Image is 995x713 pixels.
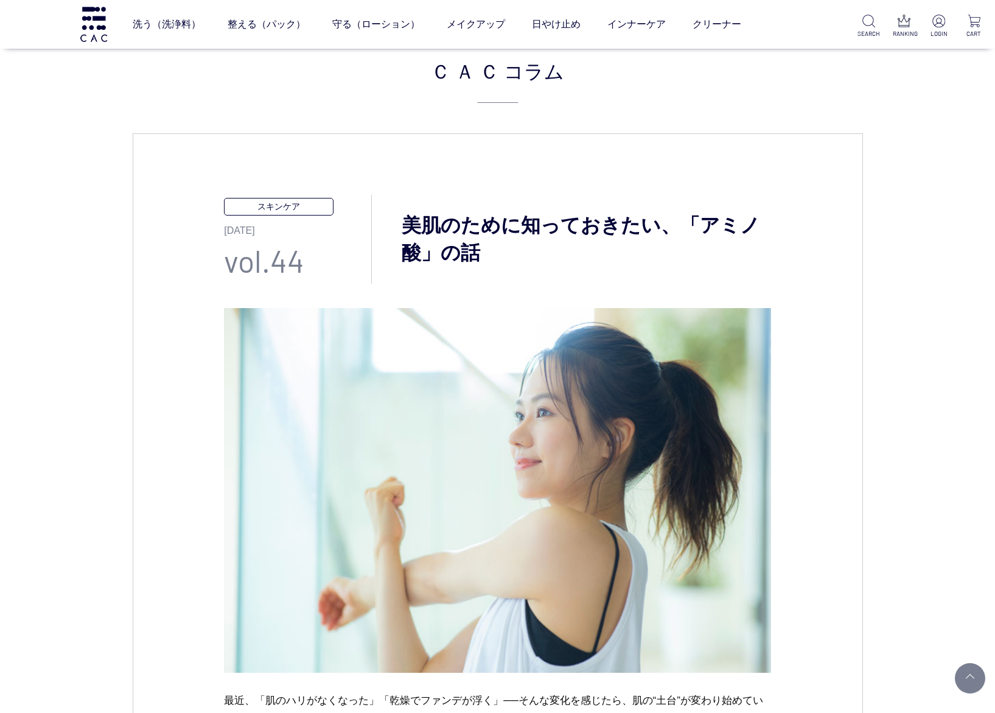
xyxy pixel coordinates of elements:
a: 整える（パック） [228,7,305,41]
a: クリーナー [693,7,741,41]
p: SEARCH [857,29,880,38]
a: RANKING [893,15,915,38]
p: スキンケア [224,198,333,216]
a: 洗う（洗浄料） [133,7,201,41]
p: LOGIN [927,29,950,38]
img: 美肌のために知っておきたい、「アミノ酸」の話 [224,308,771,673]
a: 守る（ローション） [332,7,420,41]
a: CART [963,15,985,38]
p: RANKING [893,29,915,38]
p: [DATE] [224,216,371,238]
p: vol.44 [224,238,371,284]
a: 日やけ止め [532,7,581,41]
h2: ＣＡＣ [133,56,863,103]
a: SEARCH [857,15,880,38]
a: インナーケア [607,7,666,41]
img: logo [79,7,109,41]
span: コラム [504,56,564,85]
h3: 美肌のために知っておきたい、「アミノ酸」の話 [372,212,771,267]
p: CART [963,29,985,38]
a: メイクアップ [447,7,505,41]
a: LOGIN [927,15,950,38]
